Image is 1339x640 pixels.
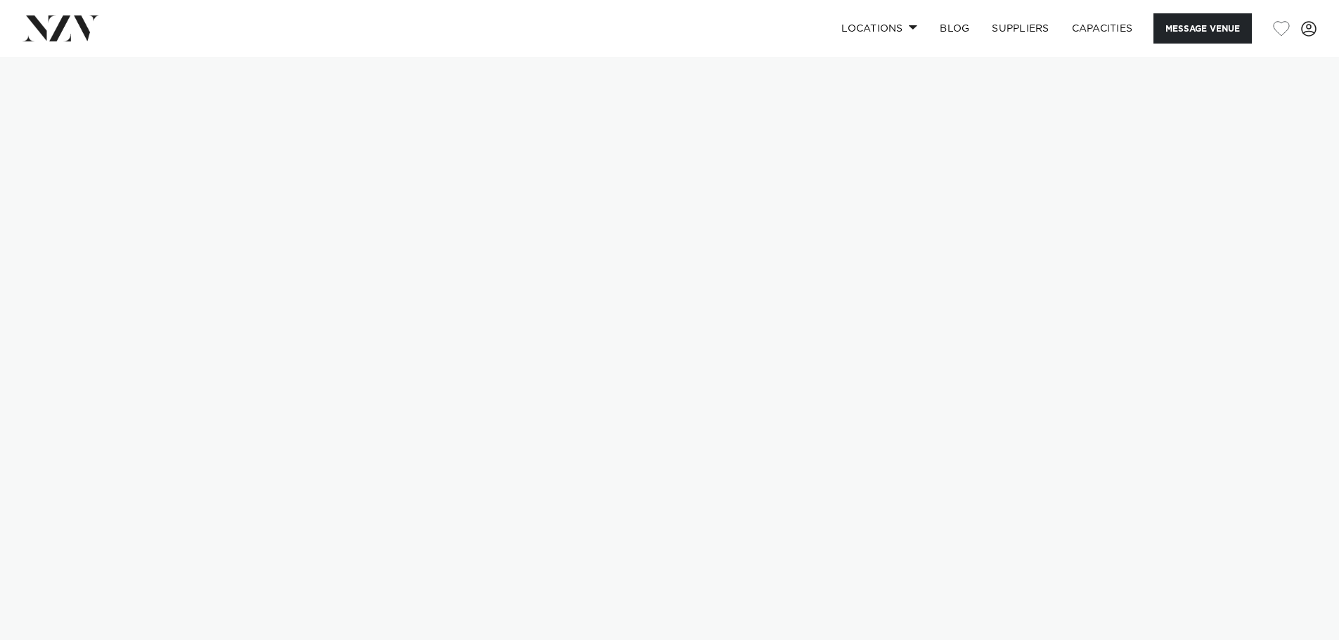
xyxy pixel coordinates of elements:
button: Message Venue [1153,13,1252,44]
a: Locations [830,13,929,44]
a: BLOG [929,13,981,44]
a: Capacities [1061,13,1144,44]
img: nzv-logo.png [22,15,99,41]
a: SUPPLIERS [981,13,1060,44]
